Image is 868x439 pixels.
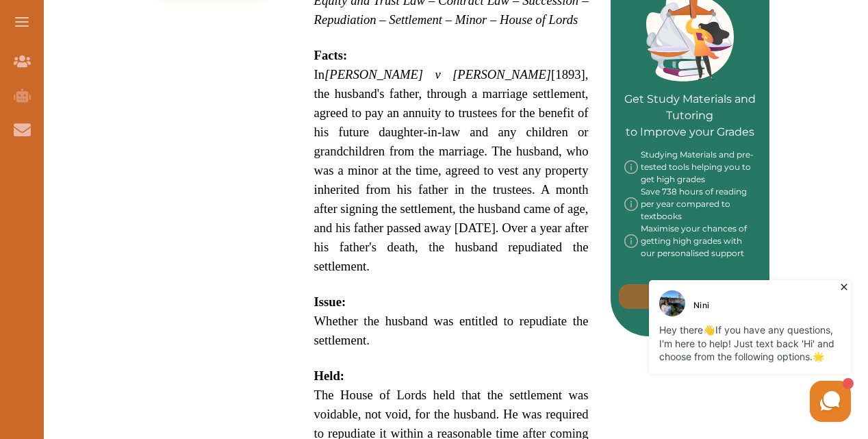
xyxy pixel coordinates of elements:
div: Maximise your chances of getting high grades with our personalised support [624,223,756,260]
span: In [1893], the husband's father, through a marriage settlement, agreed to pay an annuity to trust... [314,67,589,273]
iframe: HelpCrunch [539,277,854,425]
div: Save 738 hours of reading per year compared to textbooks [624,186,756,223]
img: info-img [624,149,638,186]
strong: Facts: [314,48,348,62]
strong: Held: [314,368,345,383]
span: Whether the husband was entitled to repudiate the settlement. [314,314,589,347]
em: [PERSON_NAME] v [PERSON_NAME] [324,67,551,81]
div: Studying Materials and pre-tested tools helping you to get high grades [624,149,756,186]
p: Get Study Materials and Tutoring to Improve your Grades [624,53,756,140]
img: info-img [624,223,638,260]
strong: Issue: [314,294,346,309]
img: info-img [624,186,638,223]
